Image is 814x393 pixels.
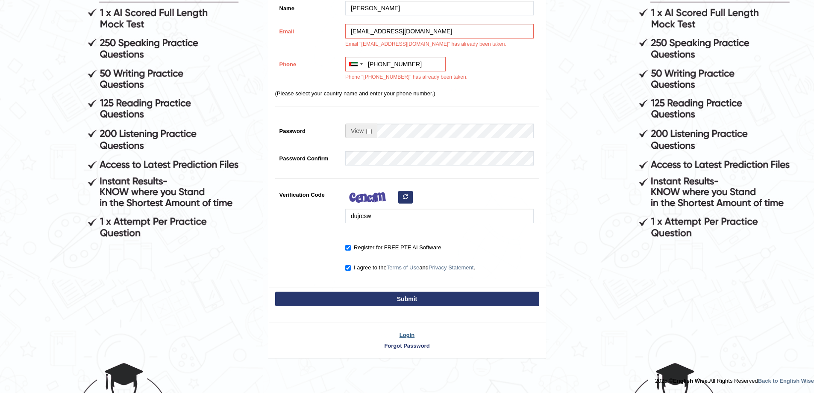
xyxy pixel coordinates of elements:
button: Submit [275,292,539,306]
a: Privacy Statement [429,264,474,271]
label: Email [275,24,341,35]
label: Password Confirm [275,151,341,163]
a: Terms of Use [387,264,420,271]
p: (Please select your country name and enter your phone number.) [275,89,539,98]
label: Name [275,1,341,12]
div: United Arab Emirates (‫الإمارات العربية المتحدة‬‎): +971 [346,57,365,71]
input: Show/Hide Password [366,129,372,134]
a: Back to English Wise [758,378,814,384]
input: +971 50 123 4567 [345,57,446,71]
strong: English Wise. [673,378,709,384]
div: 2025 © All Rights Reserved [655,372,814,385]
label: I agree to the and . [345,263,475,272]
label: Password [275,124,341,135]
label: Verification Code [275,187,341,199]
label: Phone [275,57,341,68]
input: Register for FREE PTE AI Software [345,245,351,251]
input: I agree to theTerms of UseandPrivacy Statement. [345,265,351,271]
a: Forgot Password [269,342,546,350]
a: Login [269,331,546,339]
label: Register for FREE PTE AI Software [345,243,441,252]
